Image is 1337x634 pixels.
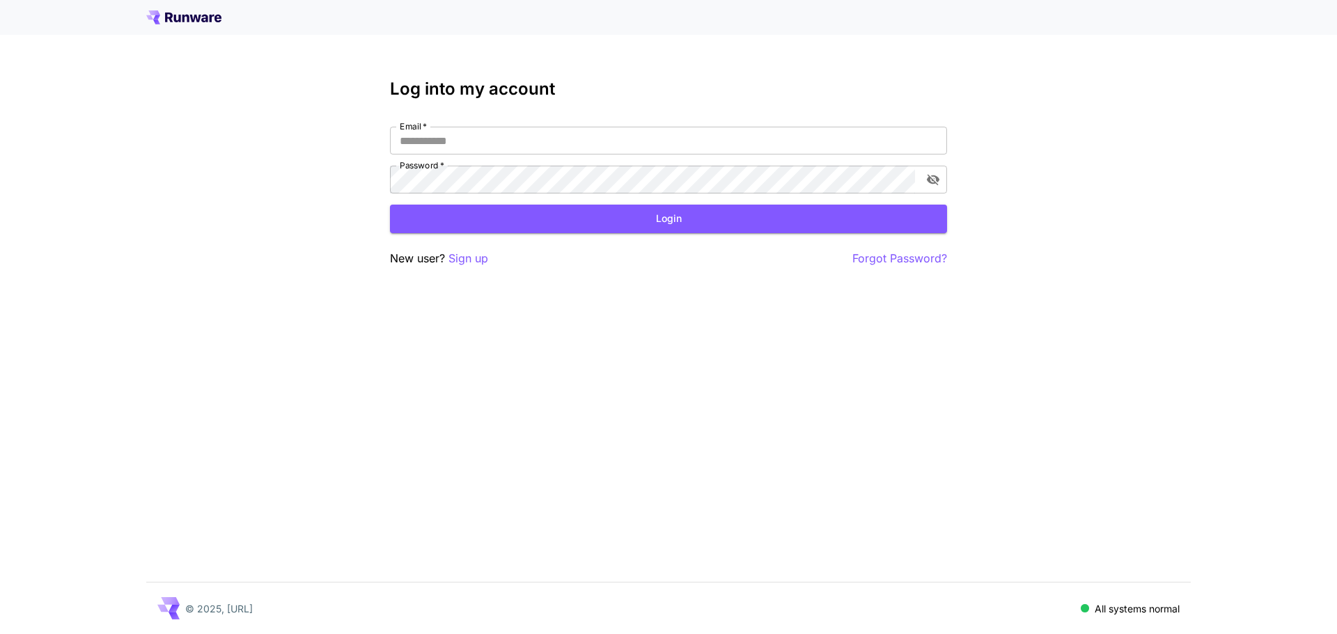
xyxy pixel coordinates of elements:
[400,159,444,171] label: Password
[400,120,427,132] label: Email
[1095,601,1180,616] p: All systems normal
[185,601,253,616] p: © 2025, [URL]
[390,79,947,99] h3: Log into my account
[921,167,946,192] button: toggle password visibility
[390,250,488,267] p: New user?
[390,205,947,233] button: Login
[448,250,488,267] button: Sign up
[852,250,947,267] button: Forgot Password?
